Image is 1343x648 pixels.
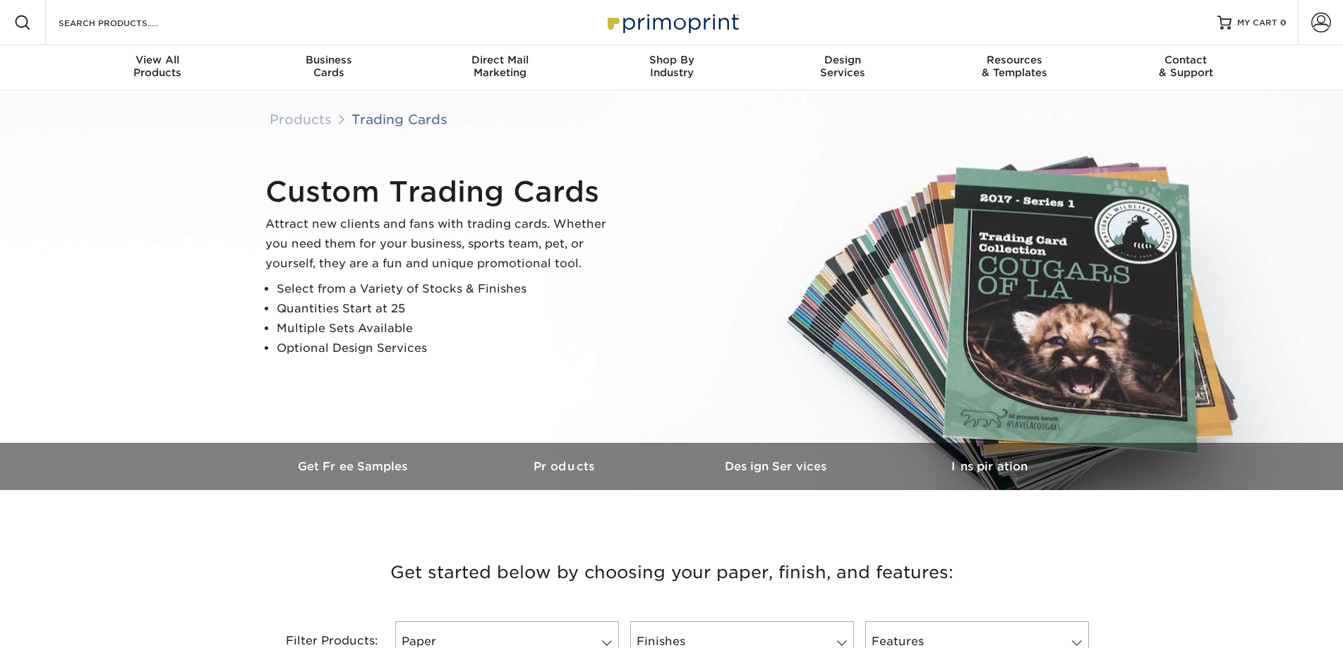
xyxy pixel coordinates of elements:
[243,45,414,90] a: BusinessCards
[929,54,1100,79] div: & Templates
[1237,17,1277,29] span: MY CART
[351,111,447,127] a: Trading Cards
[1280,18,1287,27] span: 0
[248,443,460,490] a: Get Free Samples
[757,54,929,79] div: Services
[277,319,618,338] li: Multiple Sets Available
[884,443,1095,490] a: Inspiration
[884,460,1095,473] h3: Inspiration
[757,54,929,66] span: Design
[672,460,884,473] h3: Design Services
[72,45,243,90] a: View AllProducts
[1100,54,1272,79] div: & Support
[586,54,757,79] div: Industry
[277,338,618,358] li: Optional Design Services
[265,175,618,209] h1: Custom Trading Cards
[243,54,414,66] span: Business
[72,54,243,79] div: Products
[414,54,586,79] div: Marketing
[243,54,414,79] div: Cards
[601,7,742,37] img: Primoprint
[1100,54,1272,66] span: Contact
[57,14,195,31] input: SEARCH PRODUCTS.....
[929,54,1100,66] span: Resources
[270,111,332,127] a: Products
[265,214,618,274] p: Attract new clients and fans with trading cards. Whether you need them for your business, sports ...
[757,45,929,90] a: DesignServices
[460,443,672,490] a: Products
[414,45,586,90] a: Direct MailMarketing
[586,45,757,90] a: Shop ByIndustry
[72,54,243,66] span: View All
[460,460,672,473] h3: Products
[929,45,1100,90] a: Resources& Templates
[672,443,884,490] a: Design Services
[1100,45,1272,90] a: Contact& Support
[586,54,757,66] span: Shop By
[259,541,1085,604] h3: Get started below by choosing your paper, finish, and features:
[248,460,460,473] h3: Get Free Samples
[277,299,618,319] li: Quantities Start at 25
[414,54,586,66] span: Direct Mail
[277,279,618,299] li: Select from a Variety of Stocks & Finishes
